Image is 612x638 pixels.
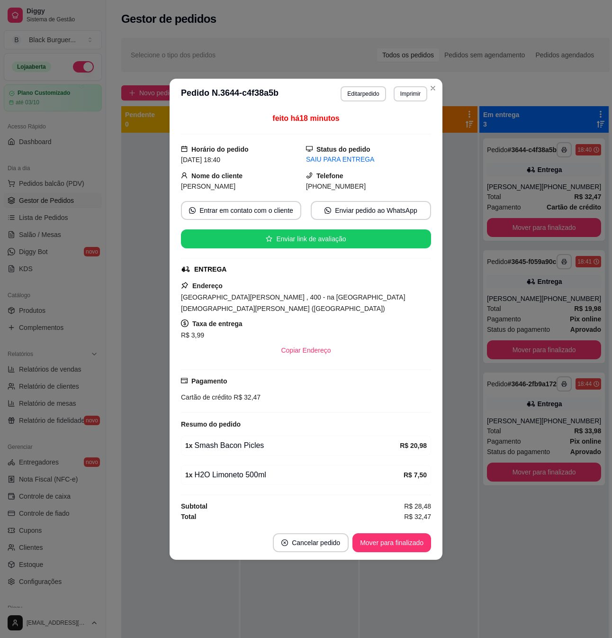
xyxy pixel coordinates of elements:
span: [PHONE_NUMBER] [306,182,366,190]
span: phone [306,172,313,179]
button: close-circleCancelar pedido [273,533,349,552]
strong: 1 x [185,442,193,449]
strong: Pagamento [191,377,227,385]
span: dollar [181,319,189,327]
span: whats-app [189,207,196,214]
div: H2O Limoneto 500ml [185,469,404,481]
button: Copiar Endereço [273,341,338,360]
span: [GEOGRAPHIC_DATA][PERSON_NAME] , 400 - na [GEOGRAPHIC_DATA][DEMOGRAPHIC_DATA][PERSON_NAME] ([GEOG... [181,293,405,312]
span: R$ 32,47 [404,511,431,522]
strong: Total [181,513,196,520]
strong: R$ 7,50 [404,471,427,479]
strong: Resumo do pedido [181,420,241,428]
div: Smash Bacon Picles [185,440,400,451]
strong: Nome do cliente [191,172,243,180]
span: R$ 3,99 [181,331,204,339]
button: Close [425,81,441,96]
strong: Taxa de entrega [192,320,243,328]
span: Cartão de crédito [181,393,232,401]
span: close-circle [281,539,288,546]
span: credit-card [181,377,188,384]
strong: R$ 20,98 [400,442,427,449]
button: whats-appEnviar pedido ao WhatsApp [311,201,431,220]
button: Mover para finalizado [352,533,431,552]
strong: Endereço [192,282,223,290]
h3: Pedido N. 3644-c4f38a5b [181,86,279,101]
button: Imprimir [394,86,427,101]
span: star [266,236,272,242]
strong: Subtotal [181,502,207,510]
strong: 1 x [185,471,193,479]
strong: Status do pedido [316,146,370,153]
span: [DATE] 18:40 [181,156,220,164]
span: desktop [306,146,313,152]
span: R$ 28,48 [404,501,431,511]
span: user [181,172,188,179]
strong: Telefone [316,172,343,180]
div: ENTREGA [194,264,226,274]
button: whats-appEntrar em contato com o cliente [181,201,301,220]
strong: Horário do pedido [191,146,249,153]
div: SAIU PARA ENTREGA [306,155,431,164]
button: Editarpedido [341,86,386,101]
span: R$ 32,47 [232,393,261,401]
span: calendar [181,146,188,152]
span: [PERSON_NAME] [181,182,235,190]
button: starEnviar link de avaliação [181,229,431,248]
span: pushpin [181,282,189,289]
span: feito há 18 minutos [272,114,339,122]
span: whats-app [324,207,331,214]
